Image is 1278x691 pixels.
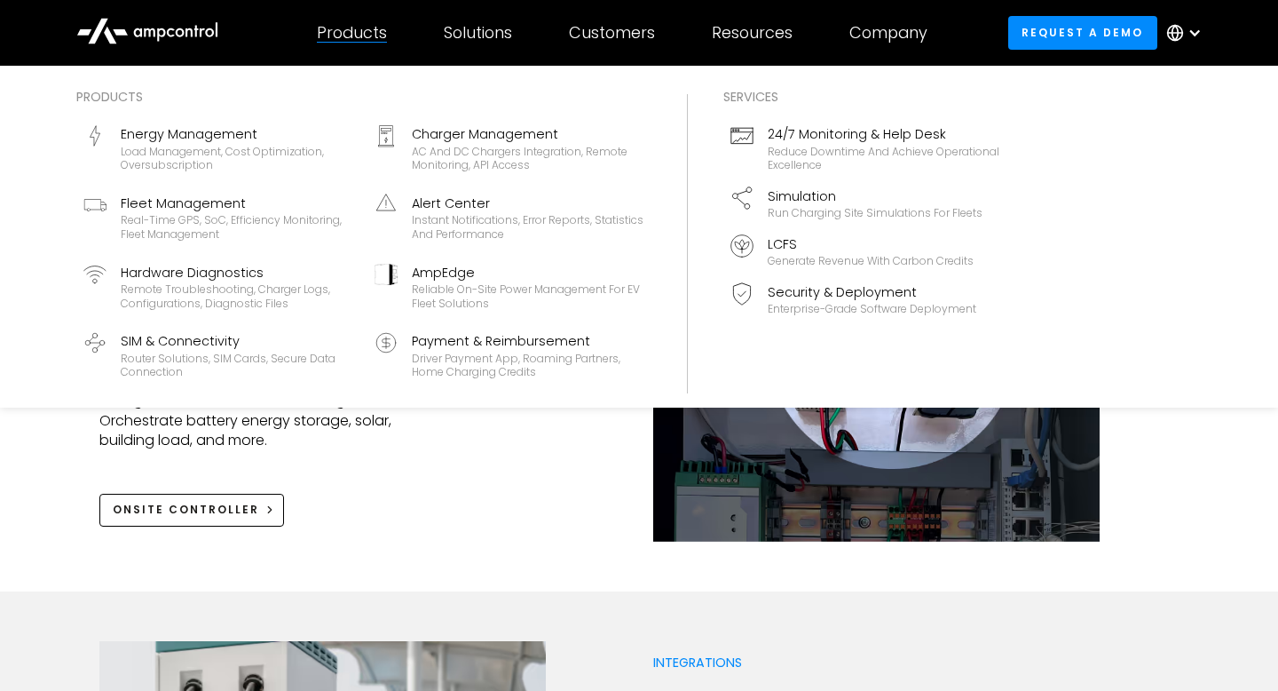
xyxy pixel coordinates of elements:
div: Reliable On-site Power Management for EV Fleet Solutions [412,282,644,310]
a: Charger ManagementAC and DC chargers integration, remote monitoring, API access [367,117,651,179]
div: LCFS [768,234,974,254]
a: SimulationRun charging site simulations for fleets [723,179,1007,227]
div: Resources [712,23,793,43]
div: Services [723,87,1007,107]
a: Payment & ReimbursementDriver Payment App, Roaming Partners, Home Charging Credits [367,324,651,386]
div: Driver Payment App, Roaming Partners, Home Charging Credits [412,352,644,379]
div: Instant notifications, error reports, statistics and performance [412,213,644,241]
div: Customers [569,23,655,43]
div: Enterprise-grade software deployment [768,302,976,316]
div: Simulation [768,187,982,206]
a: AmpEdgeReliable On-site Power Management for EV Fleet Solutions [367,256,651,318]
div: Products [76,87,651,107]
a: SIM & ConnectivityRouter Solutions, SIM Cards, Secure Data Connection [76,324,360,386]
div: AC and DC chargers integration, remote monitoring, API access [412,145,644,172]
div: Charger Management [412,124,644,144]
a: Fleet ManagementReal-time GPS, SoC, efficiency monitoring, fleet management [76,187,360,249]
div: Alert Center [412,194,644,213]
div: Company [849,23,927,43]
a: Security & DeploymentEnterprise-grade software deployment [723,275,1007,323]
a: 24/7 Monitoring & Help DeskReduce downtime and achieve operational excellence [723,117,1007,179]
div: Onsite Controller [113,502,259,518]
a: Alert CenterInstant notifications, error reports, statistics and performance [367,187,651,249]
a: LCFSGenerate revenue with carbon credits [723,227,1007,275]
div: Router Solutions, SIM Cards, Secure Data Connection [121,352,353,379]
a: Onsite Controller [99,494,284,527]
a: Energy ManagementLoad management, cost optimization, oversubscription [76,117,360,179]
div: Payment & Reimbursement [412,331,644,351]
p: Integrations [653,654,995,671]
div: Solutions [444,23,512,43]
a: Request a demo [1008,16,1157,49]
div: 24/7 Monitoring & Help Desk [768,124,1000,144]
div: Fleet Management [121,194,353,213]
div: Real-time GPS, SoC, efficiency monitoring, fleet management [121,213,353,241]
div: Products [317,23,387,43]
div: Hardware Diagnostics [121,263,353,282]
div: Remote troubleshooting, charger logs, configurations, diagnostic files [121,282,353,310]
div: Run charging site simulations for fleets [768,206,982,220]
div: Reduce downtime and achieve operational excellence [768,145,1000,172]
div: AmpEdge [412,263,644,282]
a: Hardware DiagnosticsRemote troubleshooting, charger logs, configurations, diagnostic files [76,256,360,318]
div: Energy Management [121,124,353,144]
div: Security & Deployment [768,282,976,302]
div: Load management, cost optimization, oversubscription [121,145,353,172]
div: SIM & Connectivity [121,331,353,351]
div: Generate revenue with carbon credits [768,254,974,268]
